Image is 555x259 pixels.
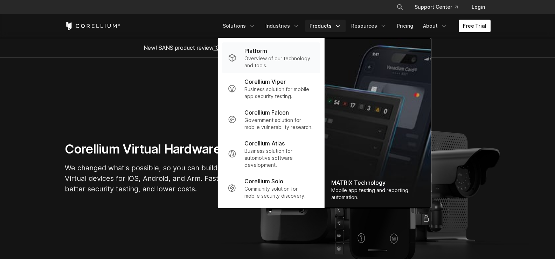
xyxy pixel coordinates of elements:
[218,20,260,32] a: Solutions
[218,20,491,32] div: Navigation Menu
[222,173,320,204] a: Corellium Solo Community solution for mobile security discovery.
[331,178,424,187] div: MATRIX Technology
[305,20,346,32] a: Products
[419,20,452,32] a: About
[244,77,286,86] p: Corellium Viper
[222,135,320,173] a: Corellium Atlas Business solution for automotive software development.
[409,1,463,13] a: Support Center
[394,1,406,13] button: Search
[261,20,304,32] a: Industries
[388,1,491,13] div: Navigation Menu
[222,73,320,104] a: Corellium Viper Business solution for mobile app security testing.
[214,44,375,51] a: "Collaborative Mobile App Security Development and Analysis"
[244,177,283,185] p: Corellium Solo
[331,187,424,201] div: Mobile app testing and reporting automation.
[244,185,314,199] p: Community solution for mobile security discovery.
[144,44,412,51] span: New! SANS product review now available.
[459,20,491,32] a: Free Trial
[393,20,417,32] a: Pricing
[65,141,275,157] h1: Corellium Virtual Hardware
[244,139,285,148] p: Corellium Atlas
[324,38,431,208] a: MATRIX Technology Mobile app testing and reporting automation.
[65,22,120,30] a: Corellium Home
[222,42,320,73] a: Platform Overview of our technology and tools.
[466,1,491,13] a: Login
[222,104,320,135] a: Corellium Falcon Government solution for mobile vulnerability research.
[347,20,391,32] a: Resources
[65,163,275,194] p: We changed what's possible, so you can build what's next. Virtual devices for iOS, Android, and A...
[324,38,431,208] img: Matrix_WebNav_1x
[244,108,289,117] p: Corellium Falcon
[244,117,314,131] p: Government solution for mobile vulnerability research.
[244,47,267,55] p: Platform
[244,86,314,100] p: Business solution for mobile app security testing.
[244,148,314,169] p: Business solution for automotive software development.
[244,55,314,69] p: Overview of our technology and tools.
